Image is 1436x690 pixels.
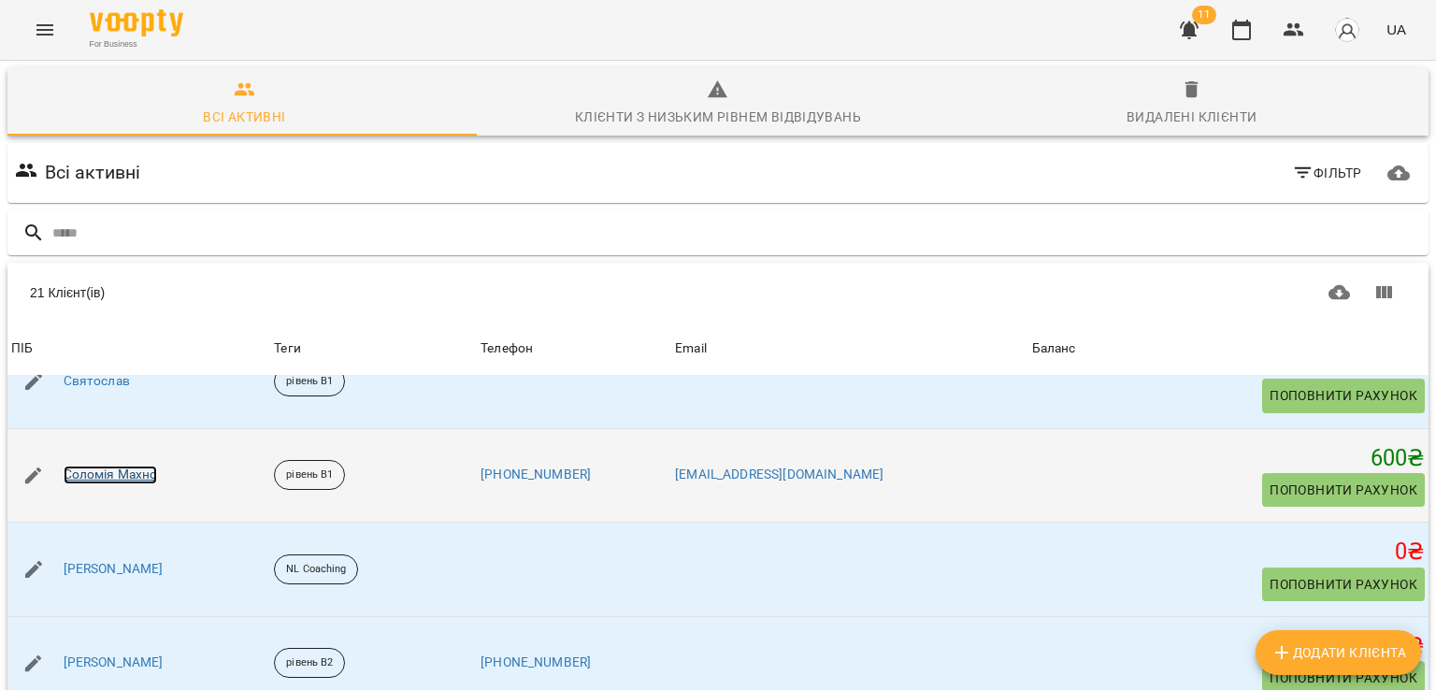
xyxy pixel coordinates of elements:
[45,158,141,187] h6: Всі активні
[286,562,346,578] p: NL Coaching
[1262,379,1425,412] button: Поповнити рахунок
[274,338,473,360] div: Теги
[1270,384,1417,407] span: Поповнити рахунок
[1256,630,1421,675] button: Додати клієнта
[64,466,158,484] a: Соломія Махно
[11,338,33,360] div: ПІБ
[1334,17,1360,43] img: avatar_s.png
[1032,338,1426,360] span: Баланс
[1032,632,1426,661] h5: 0 ₴
[1271,641,1406,664] span: Додати клієнта
[90,38,183,50] span: For Business
[481,338,668,360] span: Телефон
[274,367,345,396] div: рівень В1
[64,372,130,391] a: Святослав
[7,263,1429,323] div: Table Toolbar
[11,338,266,360] span: ПІБ
[481,654,591,669] a: [PHONE_NUMBER]
[90,9,183,36] img: Voopty Logo
[1292,162,1362,184] span: Фільтр
[203,106,285,128] div: Всі активні
[22,7,67,52] button: Menu
[1032,538,1426,567] h5: 0 ₴
[274,460,345,490] div: рівень В1
[481,338,533,360] div: Sort
[11,338,33,360] div: Sort
[675,338,707,360] div: Email
[64,654,164,672] a: [PERSON_NAME]
[1032,338,1076,360] div: Sort
[1032,444,1426,473] h5: 600 ₴
[675,338,707,360] div: Sort
[30,283,711,302] div: 21 Клієнт(ів)
[1379,12,1414,47] button: UA
[481,467,591,482] a: [PHONE_NUMBER]
[1270,573,1417,596] span: Поповнити рахунок
[1127,106,1256,128] div: Видалені клієнти
[1361,270,1406,315] button: Показати колонки
[274,554,358,584] div: NL Coaching
[481,338,533,360] div: Телефон
[1262,568,1425,601] button: Поповнити рахунок
[274,648,345,678] div: рівень В2
[1270,667,1417,689] span: Поповнити рахунок
[675,467,883,482] a: [EMAIL_ADDRESS][DOMAIN_NAME]
[64,560,164,579] a: [PERSON_NAME]
[286,655,333,671] p: рівень В2
[575,106,861,128] div: Клієнти з низьким рівнем відвідувань
[1032,338,1076,360] div: Баланс
[1317,270,1362,315] button: Завантажити CSV
[1262,473,1425,507] button: Поповнити рахунок
[1192,6,1216,24] span: 11
[1386,20,1406,39] span: UA
[675,338,1024,360] span: Email
[1285,156,1370,190] button: Фільтр
[286,467,333,483] p: рівень В1
[1270,479,1417,501] span: Поповнити рахунок
[286,374,333,390] p: рівень В1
